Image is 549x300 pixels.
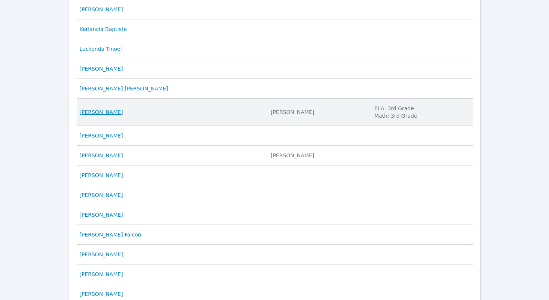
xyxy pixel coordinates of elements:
[374,105,468,112] li: ELA: 3rd Grade
[77,166,473,185] tr: [PERSON_NAME]
[77,265,473,284] tr: [PERSON_NAME]
[77,39,473,59] tr: Luckenda Tinoel
[77,79,473,99] tr: [PERSON_NAME] [PERSON_NAME]
[80,270,123,278] a: [PERSON_NAME]
[80,171,123,179] a: [PERSON_NAME]
[77,99,473,126] tr: [PERSON_NAME] [PERSON_NAME]ELA: 3rd GradeMath: 3rd Grade
[80,152,123,159] a: [PERSON_NAME]
[77,205,473,225] tr: [PERSON_NAME]
[271,108,365,116] div: [PERSON_NAME]
[80,65,123,72] a: [PERSON_NAME]
[77,185,473,205] tr: [PERSON_NAME]
[80,211,123,219] a: [PERSON_NAME]
[80,251,123,258] a: [PERSON_NAME]
[77,59,473,79] tr: [PERSON_NAME]
[80,290,123,298] a: [PERSON_NAME]
[77,146,473,166] tr: [PERSON_NAME] [PERSON_NAME]
[374,112,468,120] li: Math: 3rd Grade
[271,152,365,159] div: [PERSON_NAME]
[80,132,123,139] a: [PERSON_NAME]
[80,45,122,53] a: Luckenda Tinoel
[77,225,473,245] tr: [PERSON_NAME] Falcon
[80,6,123,13] a: [PERSON_NAME]
[80,85,168,92] a: [PERSON_NAME] [PERSON_NAME]
[80,231,141,238] a: [PERSON_NAME] Falcon
[80,25,127,33] a: Kerlancia Baptiste
[80,191,123,199] a: [PERSON_NAME]
[77,245,473,265] tr: [PERSON_NAME]
[80,108,123,116] a: [PERSON_NAME]
[77,126,473,146] tr: [PERSON_NAME]
[77,19,473,39] tr: Kerlancia Baptiste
